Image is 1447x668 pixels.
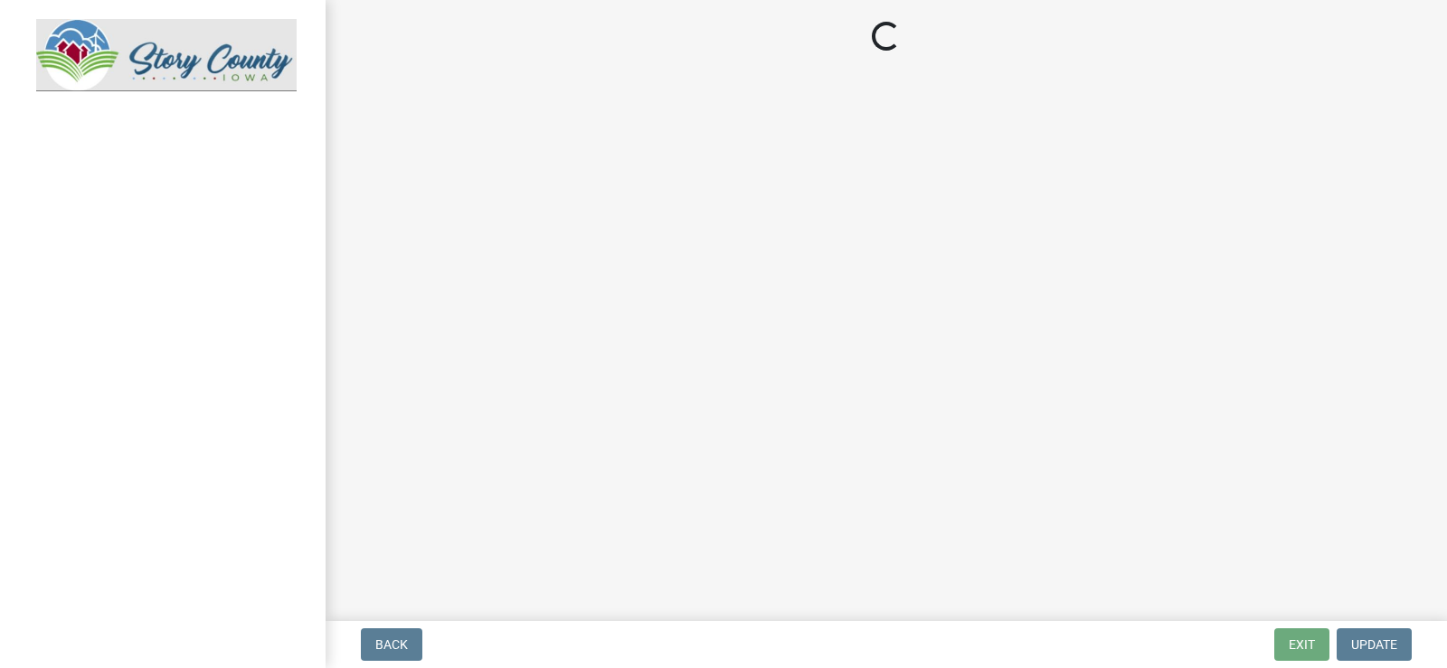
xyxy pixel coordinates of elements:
[1351,637,1397,652] span: Update
[361,628,422,661] button: Back
[1274,628,1329,661] button: Exit
[36,19,297,91] img: Story County, Iowa
[375,637,408,652] span: Back
[1337,628,1412,661] button: Update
